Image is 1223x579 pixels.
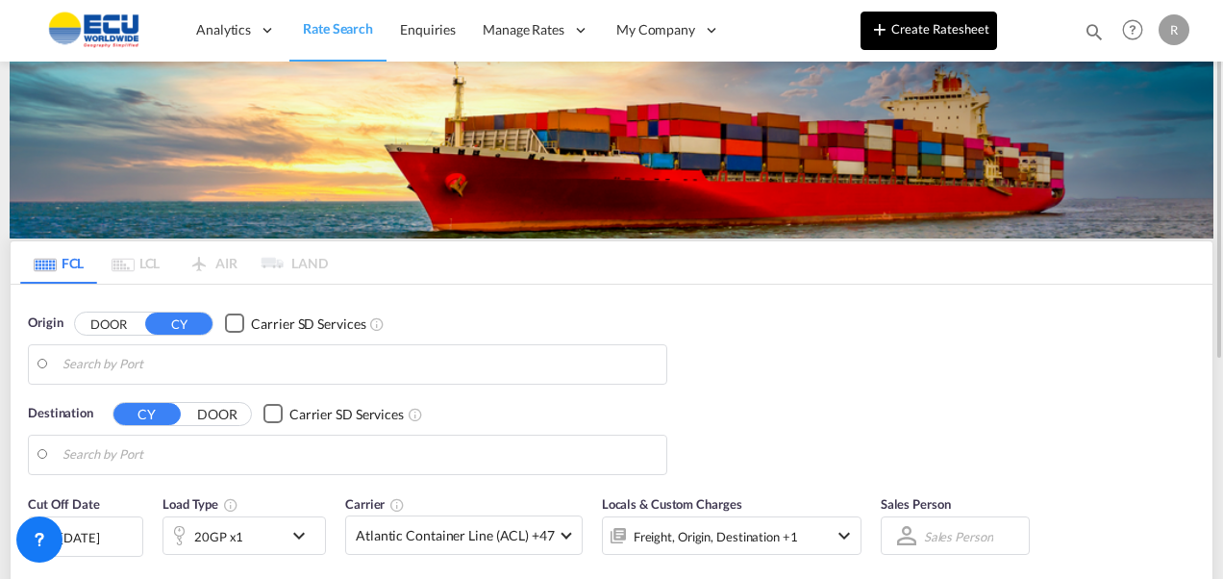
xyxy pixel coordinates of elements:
span: Help [1116,13,1149,46]
div: Freight Origin Destination Factory Stuffingicon-chevron-down [602,516,861,555]
div: Help [1116,13,1159,48]
span: My Company [616,20,695,39]
span: Rate Search [303,20,373,37]
img: 6cccb1402a9411edb762cf9624ab9cda.png [29,9,159,52]
span: Atlantic Container Line (ACL) +47 [356,526,555,545]
span: Origin [28,314,62,333]
span: Manage Rates [483,20,564,39]
span: Analytics [196,20,251,39]
md-icon: Unchecked: Search for CY (Container Yard) services for all selected carriers.Checked : Search for... [369,316,385,332]
md-tab-item: FCL [20,241,97,284]
div: Freight Origin Destination Factory Stuffing [634,523,798,550]
md-select: Sales Person [922,522,995,550]
md-icon: icon-magnify [1084,21,1105,42]
div: R [1159,14,1189,45]
img: LCL+%26+FCL+BACKGROUND.png [10,62,1213,239]
md-checkbox: Checkbox No Ink [263,404,404,424]
div: [DATE] [60,529,99,546]
div: Carrier SD Services [289,405,404,424]
button: CY [145,313,212,335]
span: Cut Off Date [28,496,100,512]
button: CY [113,403,181,425]
span: Enquiries [400,21,456,38]
md-icon: icon-plus 400-fg [868,17,891,40]
span: Carrier [345,496,405,512]
md-icon: icon-information-outline [223,497,238,513]
span: Load Type [162,496,238,512]
md-pagination-wrapper: Use the left and right arrow keys to navigate between tabs [20,241,328,284]
md-icon: Unchecked: Search for CY (Container Yard) services for all selected carriers.Checked : Search for... [408,407,423,422]
md-icon: The selected Trucker/Carrierwill be displayed in the rate results If the rates are from another f... [389,497,405,513]
div: [DATE] [28,516,143,557]
div: Carrier SD Services [251,315,365,334]
md-icon: icon-chevron-down [833,524,856,547]
input: Search by Port [62,441,657,469]
span: Destination [28,404,93,423]
span: Sales Person [881,496,951,512]
span: Locals & Custom Charges [602,496,742,512]
div: 20GP x1 [194,523,243,550]
button: DOOR [184,403,251,425]
button: DOOR [75,313,142,335]
div: 20GP x1icon-chevron-down [162,516,326,555]
md-icon: icon-chevron-down [287,524,320,547]
div: icon-magnify [1084,21,1105,50]
md-checkbox: Checkbox No Ink [225,314,365,334]
input: Search by Port [62,350,657,379]
button: icon-plus 400-fgCreate Ratesheet [861,12,997,50]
